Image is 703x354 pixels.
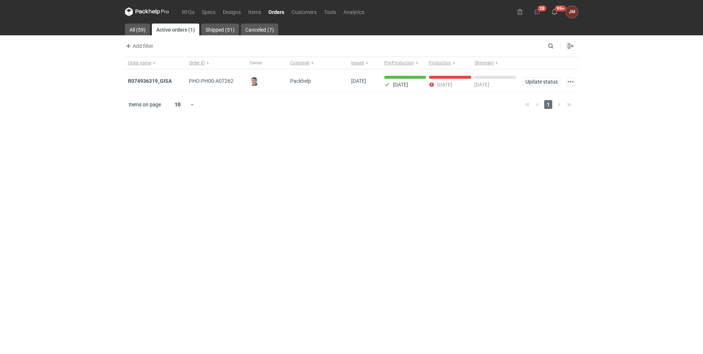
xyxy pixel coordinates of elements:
[288,7,320,16] a: Customers
[129,101,161,108] span: Items on page
[475,60,494,66] span: Shipment
[287,57,348,69] button: Customer
[178,7,198,16] a: RFQs
[522,77,560,86] button: Update status
[566,6,578,18] button: JM
[125,57,186,69] button: Order name
[429,60,451,66] span: Production
[549,6,560,18] button: 99+
[566,6,578,18] div: JOANNA MOCZAŁA
[437,82,452,88] p: [DATE]
[152,24,199,35] a: Active orders (1)
[348,57,381,69] button: Issued
[125,7,169,16] svg: Packhelp Pro
[351,60,364,66] span: Issued
[427,57,473,69] button: Production
[265,7,288,16] a: Orders
[250,77,258,86] img: Maciej Sikora
[474,82,489,88] p: [DATE]
[290,78,311,84] span: Packhelp
[189,60,205,66] span: Order ID
[384,60,414,66] span: Pre-Production
[124,42,154,50] button: Add filter
[320,7,340,16] a: Tools
[473,57,519,69] button: Shipment
[124,42,153,50] span: Add filter
[351,78,366,84] span: 22/09/2025
[125,24,150,35] a: All (59)
[544,100,552,109] span: 1
[198,7,219,16] a: Specs
[340,7,368,16] a: Analytics
[546,42,570,50] input: Search
[393,82,408,88] p: [DATE]
[219,7,245,16] a: Designs
[566,77,575,86] button: Actions
[290,60,310,66] span: Customer
[245,7,265,16] a: Items
[525,79,557,84] span: Update status
[166,99,190,110] div: 10
[381,57,427,69] button: Pre-Production
[189,78,233,84] span: PHO-PH00-A07262
[250,60,262,66] span: Owner
[531,6,543,18] button: 28
[128,60,151,66] span: Order name
[128,78,172,84] a: R074936319_GISA
[241,24,278,35] a: Canceled (7)
[186,57,247,69] button: Order ID
[201,24,239,35] a: Shipped (51)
